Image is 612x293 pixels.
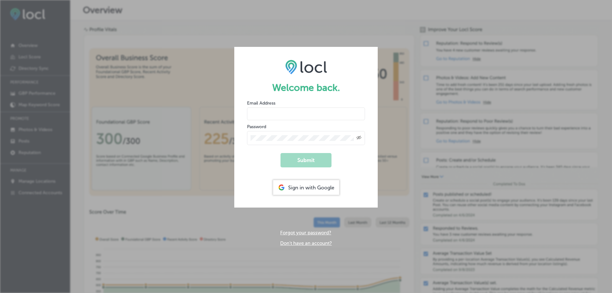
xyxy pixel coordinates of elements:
h1: Welcome back. [247,82,365,93]
img: LOCL logo [285,60,327,74]
label: Email Address [247,100,275,106]
a: Don't have an account? [280,240,332,246]
a: Forgot your password? [280,230,331,236]
span: Toggle password visibility [356,135,361,141]
div: Sign in with Google [273,180,339,195]
button: Submit [280,153,331,167]
label: Password [247,124,266,129]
